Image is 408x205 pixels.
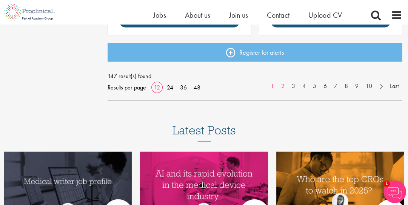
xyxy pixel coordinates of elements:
a: 36 [177,83,189,91]
a: 5 [309,82,320,91]
a: About us [185,10,210,20]
img: Chatbot [383,180,406,203]
span: 147 result(s) found [108,71,402,82]
a: Join us [229,10,248,20]
a: Upload CV [308,10,342,20]
a: Contact [267,10,289,20]
a: Jobs [153,10,166,20]
a: 10 [362,82,376,91]
a: 6 [320,82,331,91]
a: 9 [351,82,362,91]
a: 3 [288,82,299,91]
a: 4 [299,82,309,91]
a: 48 [191,83,203,91]
a: 24 [164,83,176,91]
span: 1 [383,180,390,187]
span: Results per page [108,82,146,93]
a: Last [386,82,402,91]
a: 12 [151,83,163,91]
a: 1 [267,82,278,91]
a: Register for alerts [108,43,402,62]
a: 2 [277,82,288,91]
a: 8 [341,82,352,91]
h3: Latest Posts [172,124,236,142]
a: 7 [330,82,341,91]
